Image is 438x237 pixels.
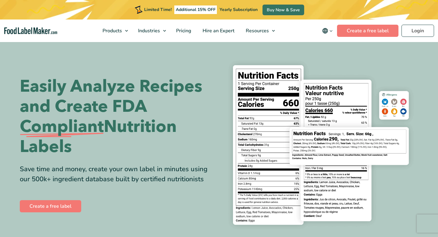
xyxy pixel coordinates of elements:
a: Buy Now & Save [262,5,304,15]
span: Limited Time! [144,7,172,12]
span: Yearly Subscription [220,7,258,12]
a: Create a free label [20,200,81,212]
a: Products [97,19,131,42]
h1: Easily Analyze Recipes and Create FDA Nutrition Labels [20,76,214,157]
span: Compliant [20,117,104,137]
a: Industries [133,19,169,42]
div: Save time and money, create your own label in minutes using our 500k+ ingredient database built b... [20,164,214,184]
a: Hire an Expert [197,19,239,42]
span: Industries [136,27,161,34]
span: Pricing [174,27,192,34]
a: Resources [240,19,278,42]
span: Additional 15% OFF [174,5,217,14]
span: Products [101,27,123,34]
a: Login [401,25,434,37]
a: Create a free label [337,25,398,37]
a: Pricing [171,19,196,42]
span: Resources [244,27,269,34]
span: Hire an Expert [201,27,235,34]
